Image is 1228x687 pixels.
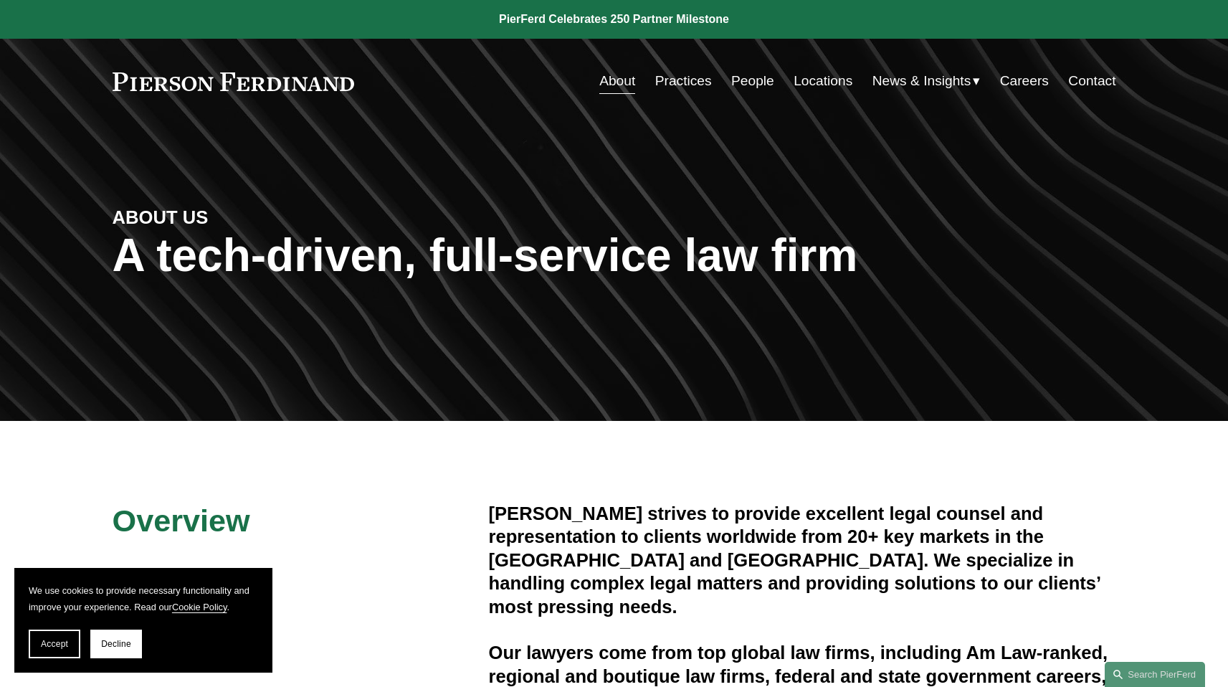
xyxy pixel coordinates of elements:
strong: ABOUT US [113,207,209,227]
a: Search this site [1105,662,1205,687]
a: Cookie Policy [172,602,227,612]
button: Decline [90,630,142,658]
a: People [731,67,774,95]
a: Locations [794,67,852,95]
span: Overview [113,503,250,538]
p: We use cookies to provide necessary functionality and improve your experience. Read our . [29,582,258,615]
a: Careers [1000,67,1049,95]
h1: A tech-driven, full-service law firm [113,229,1116,282]
a: folder dropdown [872,67,981,95]
span: News & Insights [872,69,971,94]
span: Decline [101,639,131,649]
a: Contact [1068,67,1115,95]
section: Cookie banner [14,568,272,673]
span: Accept [41,639,68,649]
a: About [599,67,635,95]
button: Accept [29,630,80,658]
h4: [PERSON_NAME] strives to provide excellent legal counsel and representation to clients worldwide ... [489,502,1116,618]
a: Practices [655,67,712,95]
